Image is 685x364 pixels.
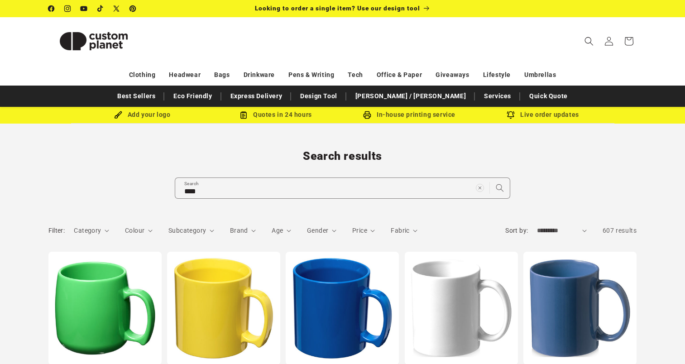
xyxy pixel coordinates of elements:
[48,226,65,235] h2: Filter:
[240,111,248,119] img: Order Updates Icon
[76,109,209,120] div: Add your logo
[352,227,367,234] span: Price
[490,178,510,198] button: Search
[168,226,214,235] summary: Subcategory (0 selected)
[505,227,528,234] label: Sort by:
[244,67,275,83] a: Drinkware
[230,227,248,234] span: Brand
[391,226,417,235] summary: Fabric (0 selected)
[48,21,139,62] img: Custom Planet
[296,88,342,104] a: Design Tool
[579,31,599,51] summary: Search
[226,88,287,104] a: Express Delivery
[525,88,572,104] a: Quick Quote
[476,109,610,120] div: Live order updates
[507,111,515,119] img: Order updates
[169,88,216,104] a: Eco Friendly
[377,67,422,83] a: Office & Paper
[351,88,470,104] a: [PERSON_NAME] / [PERSON_NAME]
[125,226,153,235] summary: Colour (0 selected)
[470,178,490,198] button: Clear search term
[343,109,476,120] div: In-house printing service
[113,88,160,104] a: Best Sellers
[230,226,256,235] summary: Brand (0 selected)
[603,227,637,234] span: 607 results
[307,226,336,235] summary: Gender (0 selected)
[169,67,201,83] a: Headwear
[214,67,230,83] a: Bags
[168,227,206,234] span: Subcategory
[436,67,469,83] a: Giveaways
[255,5,420,12] span: Looking to order a single item? Use our design tool
[288,67,334,83] a: Pens & Writing
[129,67,156,83] a: Clothing
[48,149,637,163] h1: Search results
[483,67,511,83] a: Lifestyle
[479,88,516,104] a: Services
[272,227,283,234] span: Age
[363,111,371,119] img: In-house printing
[74,227,101,234] span: Category
[352,226,375,235] summary: Price
[272,226,291,235] summary: Age (0 selected)
[125,227,144,234] span: Colour
[114,111,122,119] img: Brush Icon
[209,109,343,120] div: Quotes in 24 hours
[391,227,409,234] span: Fabric
[307,227,328,234] span: Gender
[524,67,556,83] a: Umbrellas
[348,67,363,83] a: Tech
[45,17,142,65] a: Custom Planet
[74,226,109,235] summary: Category (0 selected)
